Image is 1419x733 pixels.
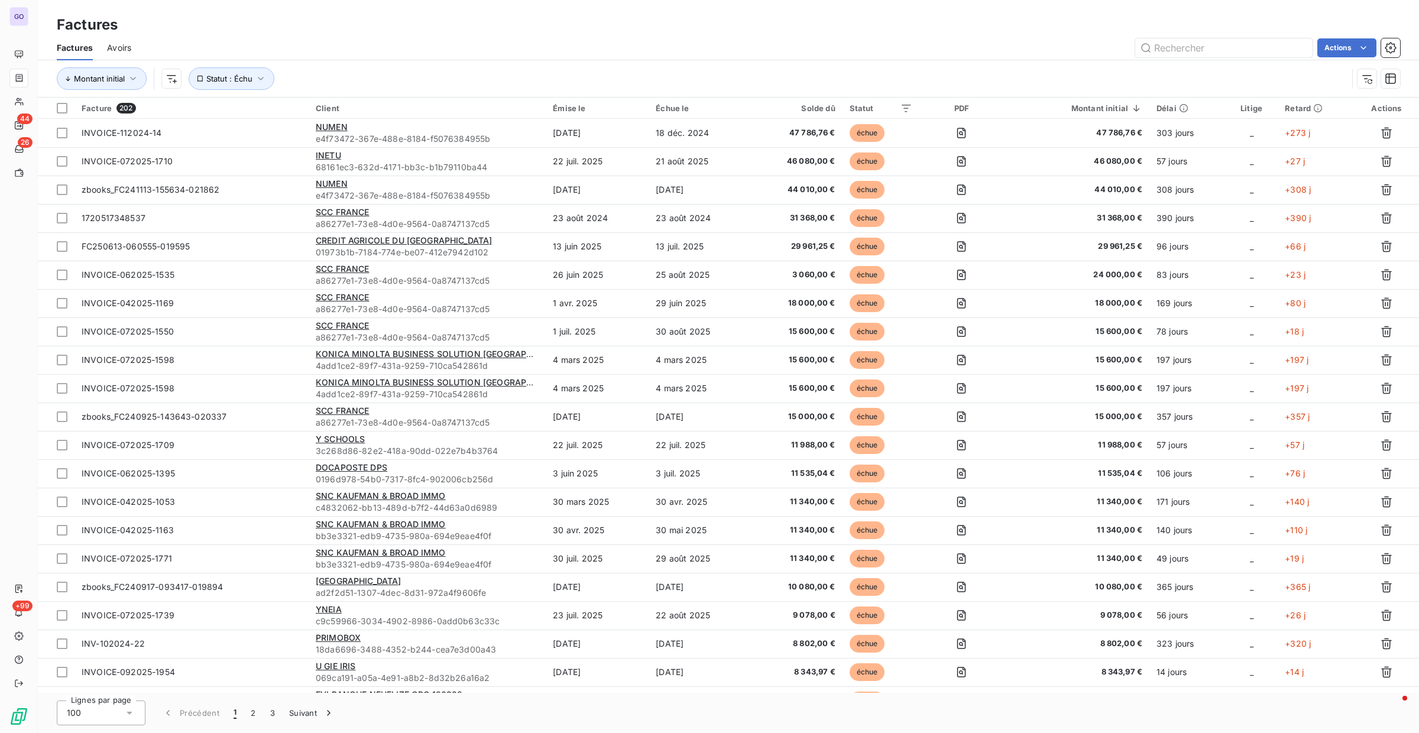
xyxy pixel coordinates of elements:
span: e4f73472-367e-488e-8184-f5076384955b [316,190,539,202]
span: 24 000,00 € [1011,269,1142,281]
td: [DATE] [649,403,751,431]
span: _ [1250,610,1253,620]
span: INVOICE-092025-1954 [82,667,175,677]
span: +18 j [1285,326,1304,336]
td: 197 jours [1149,374,1225,403]
span: NUMEN [316,179,348,189]
span: échue [850,606,885,624]
span: _ [1250,156,1253,166]
span: _ [1250,667,1253,677]
span: _ [1250,497,1253,507]
span: +19 j [1285,553,1304,563]
span: KONICA MINOLTA BUSINESS SOLUTION [GEOGRAPHIC_DATA] [316,349,569,359]
span: Y SCHOOLS [316,434,365,444]
span: 8 343,97 € [1011,666,1142,678]
span: 18 000,00 € [1011,297,1142,309]
span: _ [1250,440,1253,450]
span: _ [1250,326,1253,336]
span: échue [850,578,885,596]
span: Avoirs [107,42,131,54]
span: 11 988,00 € [1011,439,1142,451]
div: Client [316,103,539,113]
span: 11 535,04 € [758,468,835,479]
span: 47 786,76 € [758,127,835,139]
span: 15 000,00 € [1011,411,1142,423]
span: +76 j [1285,468,1305,478]
span: _ [1250,241,1253,251]
span: échue [850,153,885,170]
span: 68161ec3-632d-4171-bb3c-b1b79110ba44 [316,161,539,173]
span: 01973b1b-7184-774e-be07-412e7942d102 [316,247,539,258]
span: 11 988,00 € [758,439,835,451]
span: 15 600,00 € [758,354,835,366]
span: YNEIA [316,604,342,614]
img: Logo LeanPay [9,707,28,726]
span: échue [850,663,885,681]
span: 8 802,00 € [1011,638,1142,650]
span: 29 961,25 € [758,241,835,252]
span: +308 j [1285,184,1311,194]
td: 22 août 2025 [649,601,751,630]
td: 1 juil. 2025 [546,317,649,346]
span: 11 340,00 € [758,496,835,508]
span: échue [850,323,885,340]
td: 29 août 2025 [649,544,751,573]
span: +14 j [1285,667,1304,677]
td: [DATE] [649,630,751,658]
span: 11 340,00 € [1011,496,1142,508]
span: 47 786,76 € [1011,127,1142,139]
span: 15 600,00 € [1011,326,1142,338]
span: échue [850,550,885,567]
span: +66 j [1285,241,1305,251]
td: 23 juil. 2025 [546,601,649,630]
span: [GEOGRAPHIC_DATA] [316,576,401,586]
td: 26 juin 2025 [546,261,649,289]
td: 171 jours [1149,488,1225,516]
span: +27 j [1285,156,1305,166]
td: 14 jours [1149,658,1225,686]
span: +110 j [1285,525,1307,535]
span: _ [1250,298,1253,308]
span: échue [850,124,885,142]
td: 83 jours [1149,261,1225,289]
span: _ [1250,383,1253,393]
span: SCC FRANCE [316,207,370,217]
td: 308 jours [1149,176,1225,204]
span: échue [850,266,885,284]
span: _ [1250,355,1253,365]
span: +365 j [1285,582,1310,592]
span: échue [850,692,885,709]
td: [DATE] [546,119,649,147]
span: _ [1250,638,1253,648]
td: [DATE] [546,176,649,204]
h3: Factures [57,14,118,35]
td: 23 août 2024 [546,204,649,232]
span: +80 j [1285,298,1305,308]
td: 57 jours [1149,431,1225,459]
span: INVOICE-042025-1169 [82,298,174,308]
td: 30 juil. 2025 [546,544,649,573]
td: 78 jours [1149,317,1225,346]
td: 3 juin 2025 [546,459,649,488]
span: _ [1250,270,1253,280]
span: +140 j [1285,497,1309,507]
td: [DATE] [546,403,649,431]
td: 25 févr. 2025 [546,686,649,715]
span: c4832062-bb13-489d-b7f2-44d63a0d6989 [316,502,539,514]
span: 11 340,00 € [1011,553,1142,565]
td: [DATE] [649,573,751,601]
span: Montant initial [74,74,125,83]
span: INVOICE-042025-1053 [82,497,175,507]
iframe: Intercom live chat [1379,693,1407,721]
span: _ [1250,411,1253,421]
span: Facture [82,103,112,113]
span: +57 j [1285,440,1304,450]
span: 44 010,00 € [1011,184,1142,196]
span: 15 600,00 € [758,382,835,394]
td: 357 jours [1149,403,1225,431]
td: 29 juin 2025 [649,289,751,317]
div: Litige [1232,103,1271,113]
span: 1720517348537 [82,213,145,223]
span: 46 080,00 € [758,155,835,167]
span: 29 961,25 € [1011,241,1142,252]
